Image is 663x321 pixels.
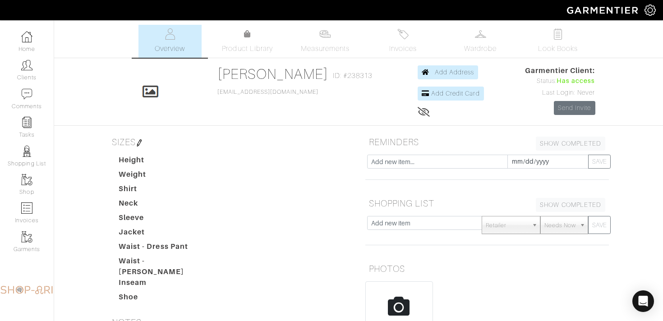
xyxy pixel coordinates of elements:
div: Open Intercom Messenger [632,290,654,312]
dt: Waist - [PERSON_NAME] [112,256,215,277]
a: SHOW COMPLETED [536,137,605,151]
dt: Waist - Dress Pant [112,241,215,256]
dt: Sleeve [112,212,215,227]
span: ID: #238313 [333,70,372,81]
dt: Jacket [112,227,215,241]
span: Measurements [301,43,350,54]
a: [PERSON_NAME] [217,66,329,82]
span: Overview [155,43,185,54]
a: SHOW COMPLETED [536,198,605,212]
a: Measurements [294,25,357,58]
span: Product Library [222,43,273,54]
a: Invoices [371,25,434,58]
img: orders-27d20c2124de7fd6de4e0e44c1d41de31381a507db9b33961299e4e07d508b8c.svg [397,28,409,40]
img: stylists-icon-eb353228a002819b7ec25b43dbf5f0378dd9e0616d9560372ff212230b889e62.png [21,146,32,157]
span: Invoices [389,43,417,54]
h5: PHOTOS [365,260,609,278]
img: garments-icon-b7da505a4dc4fd61783c78ac3ca0ef83fa9d6f193b1c9dc38574b1d14d53ca28.png [21,231,32,243]
img: clients-icon-6bae9207a08558b7cb47a8932f037763ab4055f8c8b6bfacd5dc20c3e0201464.png [21,60,32,71]
span: Garmentier Client: [525,65,595,76]
img: garmentier-logo-header-white-b43fb05a5012e4ada735d5af1a66efaba907eab6374d6393d1fbf88cb4ef424d.png [562,2,645,18]
img: wardrobe-487a4870c1b7c33e795ec22d11cfc2ed9d08956e64fb3008fe2437562e282088.svg [475,28,486,40]
span: Wardrobe [464,43,497,54]
img: dashboard-icon-dbcd8f5a0b271acd01030246c82b418ddd0df26cd7fceb0bd07c9910d44c42f6.png [21,31,32,42]
dt: Shirt [112,183,215,198]
input: Add new item... [367,155,508,169]
button: SAVE [588,216,611,234]
img: measurements-466bbee1fd09ba9460f595b01e5d73f9e2bff037440d3c8f018324cb6cdf7a4a.svg [319,28,331,40]
button: SAVE [588,155,611,169]
h5: REMINDERS [365,133,609,151]
img: basicinfo-40fd8af6dae0f16599ec9e87c0ef1c0a1fdea2edbe929e3d69a839185d80c458.svg [164,28,175,40]
img: garments-icon-b7da505a4dc4fd61783c78ac3ca0ef83fa9d6f193b1c9dc38574b1d14d53ca28.png [21,174,32,185]
dt: Inseam [112,277,215,292]
span: Retailer [486,216,528,234]
dt: Height [112,155,215,169]
a: Wardrobe [449,25,512,58]
img: gear-icon-white-bd11855cb880d31180b6d7d6211b90ccbf57a29d726f0c71d8c61bd08dd39cc2.png [645,5,656,16]
a: Overview [138,25,202,58]
dt: Shoe [112,292,215,306]
span: Has access [557,76,595,86]
dt: Neck [112,198,215,212]
span: Add Credit Card [431,90,480,97]
img: todo-9ac3debb85659649dc8f770b8b6100bb5dab4b48dedcbae339e5042a72dfd3cc.svg [552,28,564,40]
span: Needs Now [544,216,576,234]
a: Add Address [418,65,479,79]
img: pen-cf24a1663064a2ec1b9c1bd2387e9de7a2fa800b781884d57f21acf72779bad2.png [136,139,143,147]
a: Send Invite [554,101,595,115]
span: Add Address [435,69,474,76]
h5: SIZES [108,133,352,151]
img: comment-icon-a0a6a9ef722e966f86d9cbdc48e553b5cf19dbc54f86b18d962a5391bc8f6eb6.png [21,88,32,100]
a: Product Library [216,29,279,54]
dt: Weight [112,169,215,183]
input: Add new item [367,216,482,230]
span: Look Books [538,43,578,54]
a: Look Books [526,25,589,58]
a: Add Credit Card [418,87,484,101]
img: reminder-icon-8004d30b9f0a5d33ae49ab947aed9ed385cf756f9e5892f1edd6e32f2345188e.png [21,117,32,128]
h5: SHOPPING LIST [365,194,609,212]
div: Last Login: Never [525,88,595,98]
a: [EMAIL_ADDRESS][DOMAIN_NAME] [217,89,318,95]
img: orders-icon-0abe47150d42831381b5fb84f609e132dff9fe21cb692f30cb5eec754e2cba89.png [21,202,32,214]
div: Status: [525,76,595,86]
